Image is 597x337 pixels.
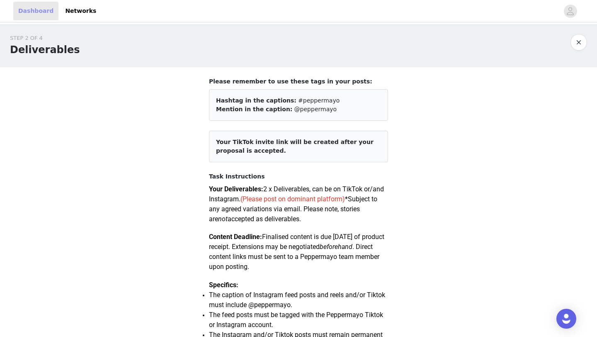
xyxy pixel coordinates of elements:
[298,97,340,104] span: #peppermayo
[209,233,262,241] strong: Content Deadline:
[216,139,374,154] span: Your TikTok invite link will be created after your proposal is accepted.
[209,172,388,181] h4: Task Instructions
[566,5,574,18] div: avatar
[60,2,101,20] a: Networks
[209,185,384,223] span: 2 x Deliverables, can be on TikTok or/and Instagram. *Subject to any agreed variations via email....
[209,281,238,289] strong: Specifics:
[13,2,58,20] a: Dashboard
[556,309,576,329] div: Open Intercom Messenger
[10,42,80,57] h1: Deliverables
[209,311,383,329] span: The feed posts must be tagged with the Peppermayo Tiktok or Instagram account.
[216,97,296,104] span: Hashtag in the captions:
[10,34,80,42] div: STEP 2 OF 4
[240,195,345,203] span: (Please post on dominant platform)
[209,291,385,309] span: The caption of Instagram feed posts and reels and/or Tiktok must include @peppermayo.
[209,185,263,193] strong: Your Deliverables:
[209,77,388,86] h4: Please remember to use these tags in your posts:
[294,106,337,112] span: @peppermayo
[320,243,352,251] em: beforehand
[209,233,384,271] span: Finalised content is due [DATE] of product receipt. Extensions may be negotiated . Direct content...
[216,106,292,112] span: Mention in the caption:
[218,215,228,223] em: not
